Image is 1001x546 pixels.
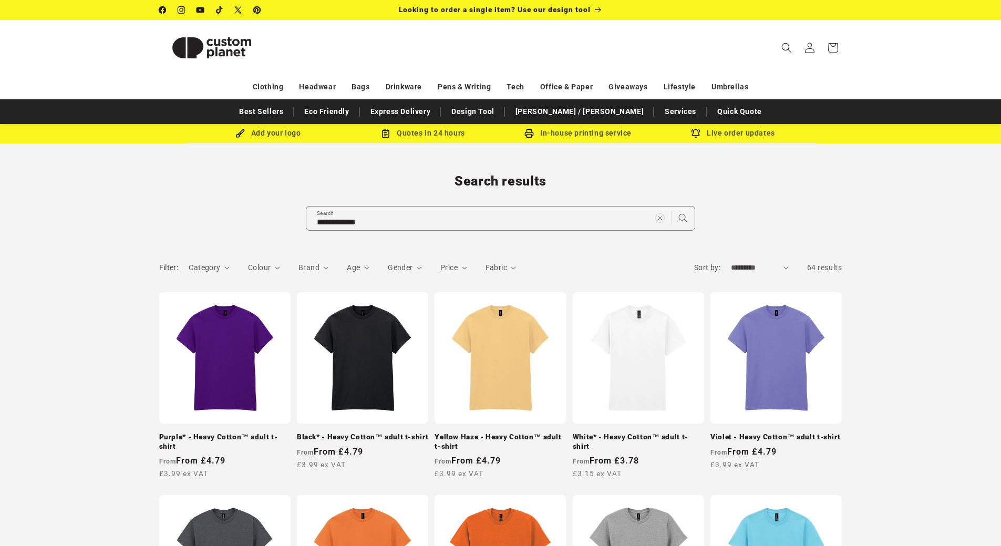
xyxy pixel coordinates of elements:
[248,263,271,272] span: Colour
[440,262,467,273] summary: Price
[159,173,842,190] h1: Search results
[608,78,647,96] a: Giveaways
[775,36,798,59] summary: Search
[299,78,336,96] a: Headwear
[664,78,696,96] a: Lifestyle
[524,129,534,138] img: In-house printing
[672,207,695,230] button: Search
[435,432,566,451] a: Yellow Haze - Heavy Cotton™ adult t-shirt
[159,24,264,71] img: Custom Planet
[298,262,329,273] summary: Brand (0 selected)
[386,78,422,96] a: Drinkware
[648,207,672,230] button: Clear search term
[155,20,268,75] a: Custom Planet
[299,102,354,121] a: Eco Friendly
[659,102,701,121] a: Services
[540,78,593,96] a: Office & Paper
[399,5,591,14] span: Looking to order a single item? Use our design tool
[253,78,284,96] a: Clothing
[440,263,458,272] span: Price
[381,129,390,138] img: Order Updates Icon
[656,127,811,140] div: Live order updates
[711,78,748,96] a: Umbrellas
[486,262,517,273] summary: Fabric (0 selected)
[507,78,524,96] a: Tech
[189,263,220,272] span: Category
[365,102,436,121] a: Express Delivery
[438,78,491,96] a: Pens & Writing
[710,432,842,442] a: Violet - Heavy Cotton™ adult t-shirt
[352,78,369,96] a: Bags
[159,262,179,273] h2: Filter:
[486,263,507,272] span: Fabric
[159,432,291,451] a: Purple* - Heavy Cotton™ adult t-shirt
[694,263,720,272] label: Sort by:
[712,102,767,121] a: Quick Quote
[388,262,422,273] summary: Gender (0 selected)
[691,129,700,138] img: Order updates
[297,432,428,442] a: Black* - Heavy Cotton™ adult t-shirt
[347,263,360,272] span: Age
[234,102,288,121] a: Best Sellers
[388,263,412,272] span: Gender
[347,262,369,273] summary: Age (0 selected)
[191,127,346,140] div: Add your logo
[298,263,319,272] span: Brand
[510,102,649,121] a: [PERSON_NAME] / [PERSON_NAME]
[501,127,656,140] div: In-house printing service
[446,102,500,121] a: Design Tool
[573,432,704,451] a: White* - Heavy Cotton™ adult t-shirt
[807,263,842,272] span: 64 results
[248,262,280,273] summary: Colour (0 selected)
[235,129,245,138] img: Brush Icon
[189,262,230,273] summary: Category (0 selected)
[346,127,501,140] div: Quotes in 24 hours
